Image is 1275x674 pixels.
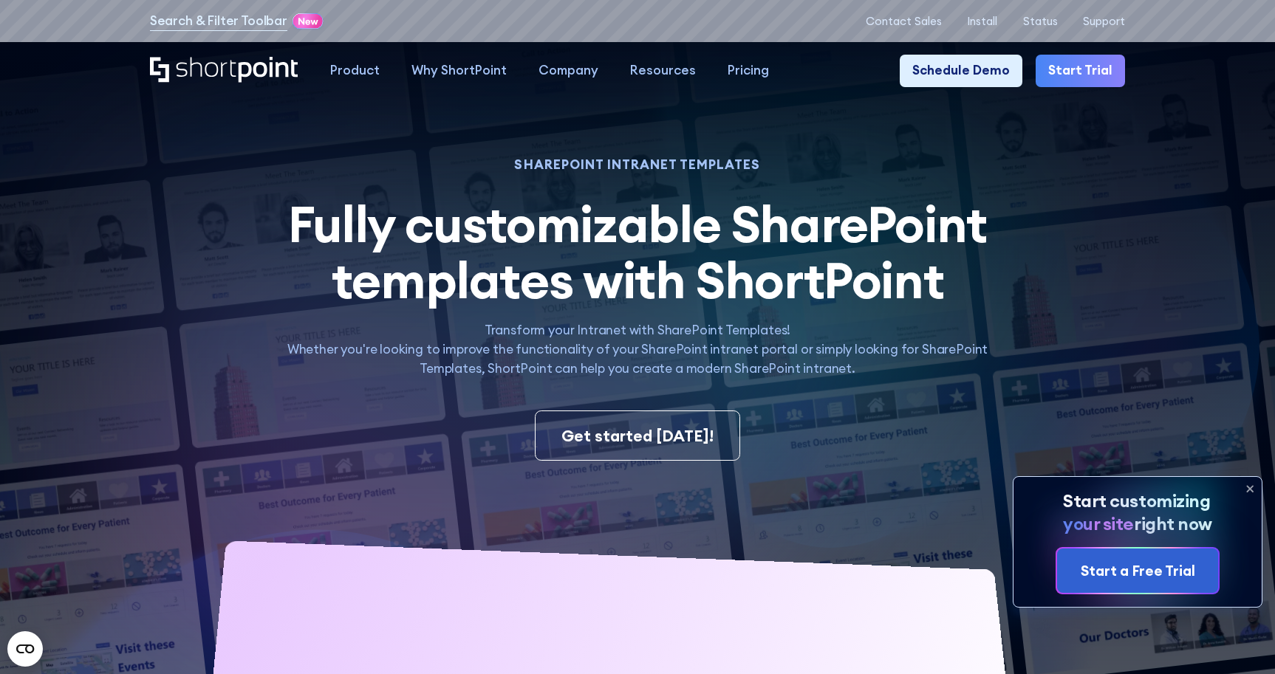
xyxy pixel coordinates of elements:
a: Install [967,15,997,28]
a: Start Trial [1036,55,1126,86]
div: Resources [630,61,696,80]
span: Fully customizable SharePoint templates with ShortPoint [288,191,987,312]
div: Get started [DATE]! [561,424,714,447]
a: Resources [614,55,711,86]
a: Search & Filter Toolbar [150,12,287,31]
a: Company [522,55,614,86]
a: Get started [DATE]! [535,410,739,461]
iframe: Chat Widget [1009,503,1275,674]
button: Open CMP widget [7,631,43,667]
div: Product [330,61,380,80]
a: Schedule Demo [900,55,1023,86]
div: Start a Free Trial [1081,560,1195,582]
a: Status [1023,15,1058,28]
div: Company [539,61,598,80]
a: Contact Sales [866,15,942,28]
a: Pricing [712,55,785,86]
a: Start a Free Trial [1057,549,1217,593]
a: Product [314,55,395,86]
div: Pricing [728,61,769,80]
a: Why ShortPoint [395,55,522,86]
a: Support [1083,15,1125,28]
a: Home [150,57,298,85]
h1: SHAREPOINT INTRANET TEMPLATES [264,159,1011,171]
p: Transform your Intranet with SharePoint Templates! Whether you're looking to improve the function... [264,321,1011,379]
div: Why ShortPoint [411,61,507,80]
